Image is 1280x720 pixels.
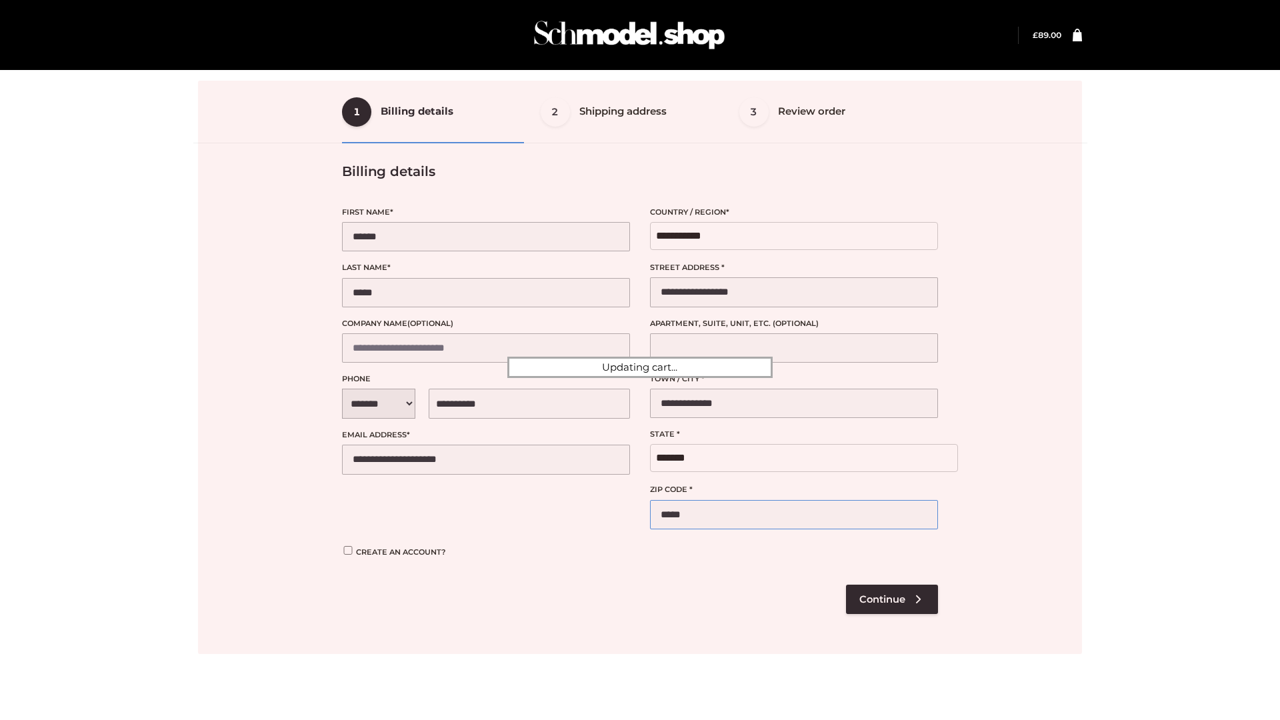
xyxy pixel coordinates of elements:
span: £ [1033,30,1038,40]
bdi: 89.00 [1033,30,1061,40]
img: Schmodel Admin 964 [529,9,729,61]
a: £89.00 [1033,30,1061,40]
div: Updating cart... [507,357,773,378]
